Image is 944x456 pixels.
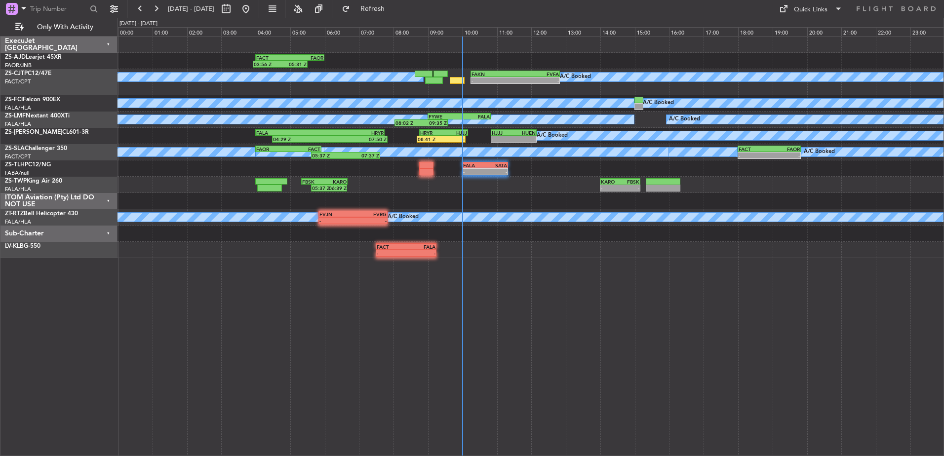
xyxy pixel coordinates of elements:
[346,152,379,158] div: 07:37 Z
[254,61,280,67] div: 03:56 Z
[312,152,346,158] div: 05:37 Z
[5,146,25,152] span: ZS-SLA
[566,27,600,36] div: 13:00
[669,112,700,127] div: A/C Booked
[320,130,384,136] div: HRYR
[153,27,187,36] div: 01:00
[5,97,23,103] span: ZS-FCI
[5,178,62,184] a: ZS-TWPKing Air 260
[319,218,353,224] div: -
[377,244,406,250] div: FACT
[353,218,387,224] div: -
[5,178,27,184] span: ZS-TWP
[119,20,157,28] div: [DATE] - [DATE]
[168,4,214,13] span: [DATE] - [DATE]
[30,1,87,16] input: Trip Number
[377,250,406,256] div: -
[418,136,441,142] div: 08:41 Z
[5,146,67,152] a: ZS-SLAChallenger 350
[515,77,559,83] div: -
[353,211,387,217] div: FVRG
[620,185,639,191] div: -
[5,129,89,135] a: ZS-[PERSON_NAME]CL601-3R
[421,120,447,126] div: 09:35 Z
[601,185,620,191] div: -
[5,218,31,226] a: FALA/HLA
[5,243,40,249] a: LV-KLBG-550
[290,55,323,61] div: FAOR
[441,136,465,142] div: -
[5,104,31,112] a: FALA/HLA
[876,27,910,36] div: 22:00
[560,70,591,84] div: A/C Booked
[459,114,490,119] div: FALA
[804,145,835,159] div: A/C Booked
[288,146,320,152] div: FACT
[256,55,290,61] div: FACT
[406,244,435,250] div: FALA
[312,185,329,191] div: 05:37 Z
[443,130,467,136] div: HJJJ
[472,71,515,77] div: FAKN
[330,136,387,142] div: 07:50 Z
[187,27,222,36] div: 02:00
[515,71,559,77] div: FVFA
[5,113,26,119] span: ZS-LMF
[738,27,773,36] div: 18:00
[26,24,104,31] span: Only With Activity
[463,27,497,36] div: 10:00
[5,78,31,85] a: FACT/CPT
[463,162,485,168] div: FALA
[393,27,428,36] div: 08:00
[420,130,444,136] div: HRYR
[280,61,307,67] div: 05:31 Z
[5,71,51,76] a: ZS-CJTPC12/47E
[429,114,459,119] div: FYWE
[485,169,508,175] div: -
[5,153,31,160] a: FACT/CPT
[256,27,290,36] div: 04:00
[11,19,107,35] button: Only With Activity
[497,27,532,36] div: 11:00
[514,130,536,136] div: HUEN
[669,27,704,36] div: 16:00
[774,1,847,17] button: Quick Links
[325,27,359,36] div: 06:00
[5,186,31,193] a: FALA/HLA
[635,27,669,36] div: 15:00
[769,146,800,152] div: FAOR
[5,162,51,168] a: ZS-TLHPC12/NG
[395,120,421,126] div: 08:02 Z
[256,146,288,152] div: FAOR
[841,27,876,36] div: 21:00
[118,27,153,36] div: 00:00
[5,54,26,60] span: ZS-AJD
[359,27,393,36] div: 07:00
[5,243,24,249] span: LV-KLB
[5,97,60,103] a: ZS-FCIFalcon 900EX
[406,250,435,256] div: -
[388,210,419,225] div: A/C Booked
[5,129,62,135] span: ZS-[PERSON_NAME]
[492,136,514,142] div: -
[5,62,32,69] a: FAOR/JNB
[428,27,463,36] div: 09:00
[537,128,568,143] div: A/C Booked
[273,136,330,142] div: 04:29 Z
[5,169,30,177] a: FABA/null
[302,179,324,185] div: FBSK
[794,5,827,15] div: Quick Links
[704,27,738,36] div: 17:00
[643,96,674,111] div: A/C Booked
[485,162,508,168] div: SATA
[5,211,24,217] span: ZT-RTZ
[739,152,769,158] div: -
[352,5,393,12] span: Refresh
[463,169,485,175] div: -
[472,77,515,83] div: -
[5,120,31,128] a: FALA/HLA
[5,211,78,217] a: ZT-RTZBell Helicopter 430
[492,130,514,136] div: HJJJ
[620,179,639,185] div: FBSK
[773,27,807,36] div: 19:00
